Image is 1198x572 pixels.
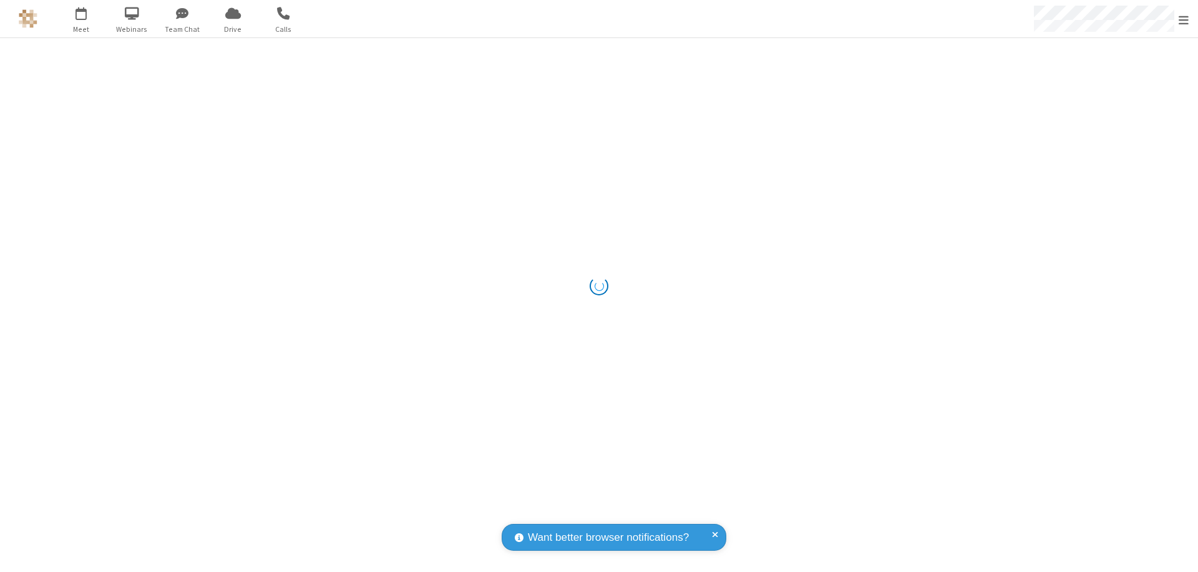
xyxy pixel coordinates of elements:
[528,530,689,546] span: Want better browser notifications?
[19,9,37,28] img: QA Selenium DO NOT DELETE OR CHANGE
[210,24,256,35] span: Drive
[58,24,105,35] span: Meet
[260,24,307,35] span: Calls
[109,24,155,35] span: Webinars
[159,24,206,35] span: Team Chat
